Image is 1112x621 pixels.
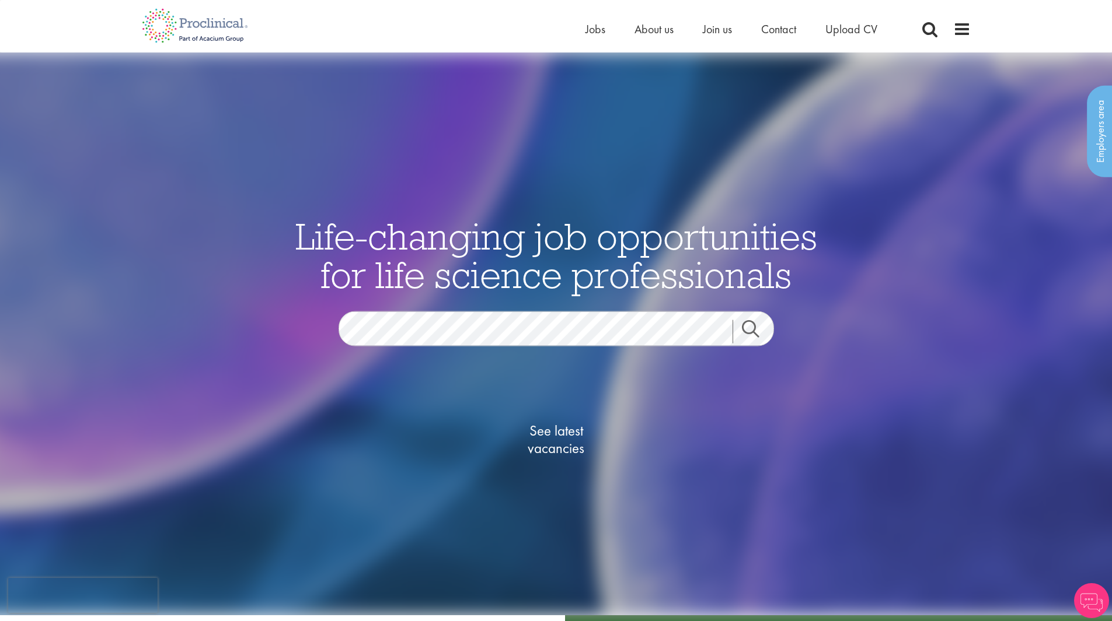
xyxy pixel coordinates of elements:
a: Job search submit button [733,320,783,343]
span: See latest vacancies [498,422,615,457]
a: Upload CV [825,22,877,37]
a: Contact [761,22,796,37]
a: See latestvacancies [498,375,615,503]
iframe: reCAPTCHA [8,578,158,613]
img: Chatbot [1074,583,1109,618]
a: About us [635,22,674,37]
a: Join us [703,22,732,37]
span: Life-changing job opportunities for life science professionals [295,212,817,297]
a: Jobs [585,22,605,37]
